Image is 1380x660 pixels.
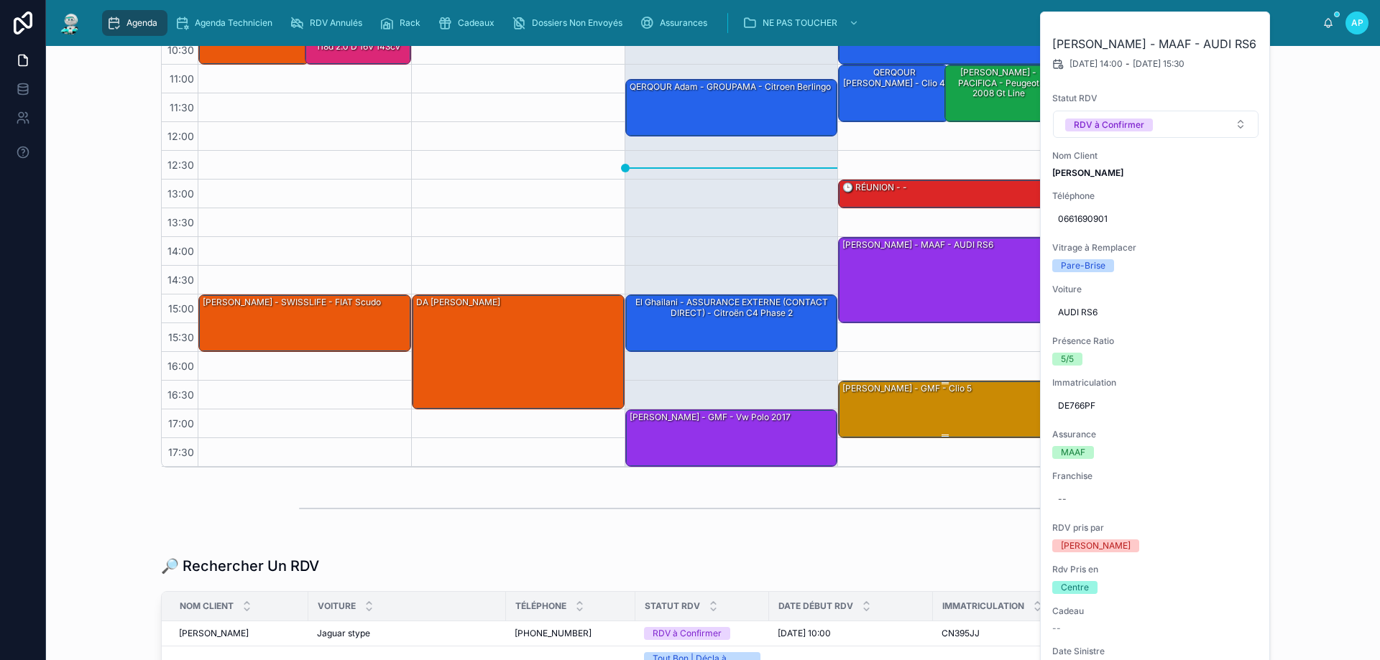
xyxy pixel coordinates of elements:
a: [PHONE_NUMBER] [515,628,627,639]
span: -- [1052,623,1061,634]
span: Cadeau [1052,605,1259,617]
a: Assurances [635,10,717,36]
div: 5/5 [1061,353,1074,366]
span: Statut RDV [1052,93,1259,104]
div: [PERSON_NAME] - SWISSLIFE - FIAT Scudo [201,296,382,309]
div: QERQOUR Adam - GROUPAMA - citroen berlingo [626,80,837,136]
div: scrollable content [95,7,1322,39]
span: Agenda Technicien [195,17,272,29]
span: [DATE] 10:00 [778,628,831,639]
span: Statut RDV [645,600,700,612]
a: Jaguar stype [317,628,497,639]
span: 17:30 [165,446,198,458]
span: 10:30 [164,44,198,56]
span: Téléphone [1052,190,1259,202]
a: [DATE] 10:00 [778,628,924,639]
span: 0661690901 [1058,213,1253,225]
span: Nom Client [1052,150,1259,162]
span: 12:00 [164,130,198,142]
span: DE766PF [1058,400,1253,412]
span: 15:00 [165,302,198,315]
span: 12:30 [164,159,198,171]
span: Nom Client [180,600,234,612]
div: -- [1058,493,1067,505]
div: [PERSON_NAME] - GMF - vw polo 2017 [626,410,837,466]
span: 13:00 [164,187,198,200]
div: [PERSON_NAME] - PACIFICA - Peugeot 2008 gt line [947,66,1049,100]
span: 14:30 [164,274,198,286]
span: Rdv Pris en [1052,564,1259,575]
a: RDV à Confirmer [644,627,760,640]
span: Vitrage à Remplacer [1052,242,1259,254]
span: 11:30 [166,101,198,113]
span: Voiture [1052,284,1259,295]
a: Agenda [102,10,167,36]
div: Pare-Brise [1061,259,1105,272]
button: Select Button [1053,111,1259,138]
span: Jaguar stype [317,628,370,639]
a: NE PAS TOUCHER [738,10,866,36]
span: CN395JJ [942,628,980,639]
div: El Ghailani - ASSURANCE EXTERNE (CONTACT DIRECT) - Citroën C4 Phase 2 [628,296,837,320]
span: Agenda [126,17,157,29]
div: [PERSON_NAME] - PACIFICA - Peugeot 2008 gt line [945,65,1050,121]
a: Rack [375,10,431,36]
span: Voiture [318,600,356,612]
span: Franchise [1052,470,1259,482]
div: 🕒 RÉUNION - - [839,180,1050,208]
span: Date Début RDV [778,600,853,612]
span: RDV Annulés [310,17,362,29]
span: RDV pris par [1052,522,1259,534]
div: RDV à Confirmer [1074,118,1144,131]
span: Rack [400,17,420,29]
span: 13:30 [164,216,198,228]
div: DA [PERSON_NAME] [415,296,502,309]
div: MAAF [1061,446,1085,459]
span: Assurance [1052,429,1259,440]
div: QERQOUR [PERSON_NAME] - clio 4 [841,66,947,90]
span: 17:00 [165,417,198,429]
span: - [1126,58,1130,70]
div: QERQOUR Adam - GROUPAMA - citroen berlingo [628,80,832,93]
div: [PERSON_NAME] - SWISSLIFE - FIAT Scudo [199,295,410,351]
span: 11:00 [166,73,198,85]
a: Cadeaux [433,10,505,36]
span: Immatriculation [942,600,1024,612]
a: Dossiers Non Envoyés [507,10,632,36]
div: [PERSON_NAME] [1061,539,1131,552]
div: [PERSON_NAME] - MAAF - AUDI RS6 [841,238,995,251]
img: App logo [57,11,83,34]
div: RDV à Confirmer [653,627,722,640]
span: 16:00 [164,360,198,372]
div: [PERSON_NAME] - MAAF - AUDI RS6 [839,238,1050,322]
div: DA [PERSON_NAME] [413,295,624,409]
div: [PERSON_NAME] - GMF - vw polo 2017 [628,411,792,424]
a: [PERSON_NAME] [179,628,300,639]
span: Dossiers Non Envoyés [532,17,622,29]
a: CN395JJ [942,628,1101,639]
div: Centre [1061,581,1089,594]
span: AUDI RS6 [1058,307,1253,318]
a: Agenda Technicien [170,10,282,36]
span: 16:30 [164,389,198,401]
div: 🕒 RÉUNION - - [841,181,908,194]
span: Assurances [660,17,707,29]
span: [DATE] 14:00 [1069,58,1123,70]
span: [PHONE_NUMBER] [515,628,592,639]
span: Immatriculation [1052,377,1259,389]
span: Cadeaux [458,17,494,29]
span: 15:30 [165,331,198,343]
strong: [PERSON_NAME] [1052,167,1123,178]
h2: [PERSON_NAME] - MAAF - AUDI RS6 [1052,35,1259,52]
span: Téléphone [515,600,566,612]
div: El Ghailani - ASSURANCE EXTERNE (CONTACT DIRECT) - Citroën C4 Phase 2 [626,295,837,351]
span: NE PAS TOUCHER [763,17,837,29]
span: 14:00 [164,245,198,257]
div: [PERSON_NAME] - GMF - Clio 5 [839,381,1050,437]
a: RDV Annulés [285,10,372,36]
div: QERQOUR [PERSON_NAME] - clio 4 [839,65,948,121]
div: [PERSON_NAME] - GMF - Clio 5 [841,382,973,395]
span: Date Sinistre [1052,646,1259,657]
span: AP [1351,17,1363,29]
span: [PERSON_NAME] [179,628,249,639]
